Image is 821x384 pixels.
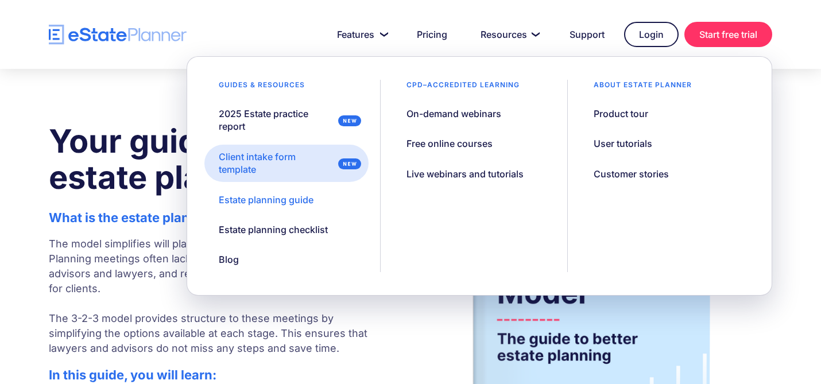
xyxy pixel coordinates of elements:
div: 2025 Estate practice report [219,107,334,133]
a: User tutorials [579,131,667,156]
div: Blog [219,253,239,266]
a: Client intake form template [204,145,368,182]
a: Free online courses [392,131,507,156]
a: On-demand webinars [392,102,516,126]
strong: Your guide to better estate planning [49,122,357,197]
div: Guides & resources [204,80,319,96]
a: Estate planning checklist [204,218,342,242]
a: Pricing [403,23,461,46]
a: Resources [467,23,550,46]
div: CPD–accredited learning [392,80,534,96]
a: Start free trial [684,22,772,47]
a: Support [556,23,618,46]
a: Product tour [579,102,663,126]
div: Estate planning checklist [219,223,328,236]
div: Free online courses [406,137,493,150]
div: Estate planning guide [219,193,313,206]
div: On-demand webinars [406,107,501,120]
a: Live webinars and tutorials [392,162,538,186]
a: Blog [204,247,253,271]
div: User tutorials [594,137,652,150]
div: Live webinars and tutorials [406,168,524,180]
a: 2025 Estate practice report [204,102,368,139]
a: Login [624,22,679,47]
div: About estate planner [579,80,706,96]
a: Estate planning guide [204,188,328,212]
a: home [49,25,187,45]
span: Number of [PERSON_NAME] per month [170,47,311,70]
p: The model simplifies will planning for both professionals and clients. Planning meetings often la... [49,236,389,356]
a: Customer stories [579,162,683,186]
a: Features [323,23,397,46]
div: Product tour [594,107,648,120]
div: Customer stories [594,168,669,180]
h2: In this guide, you will learn: [49,367,389,382]
div: Client intake form template [219,150,334,176]
h2: What is the estate planning 3-2-3 model? [49,210,389,225]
